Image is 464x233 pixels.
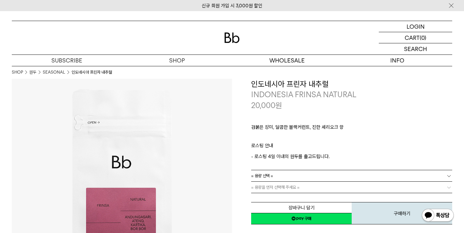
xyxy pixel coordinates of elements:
a: LOGIN [379,21,452,32]
span: 원 [275,101,282,110]
p: INDONESIA FRINSA NATURAL [251,89,452,100]
p: - 로스팅 4일 이내의 원두를 출고드립니다. [251,153,452,160]
p: 20,000 [251,100,282,111]
p: ㅤ [251,134,452,142]
a: SEASONAL [43,69,65,76]
p: 검붉은 장미, 달콤한 블랙커런트, 진한 셰리오크 향 [251,123,452,134]
p: CART [405,32,420,43]
span: = 용량을 먼저 선택해 주세요 = [251,182,300,193]
a: SHOP [12,69,23,76]
button: 구매하기 [352,202,452,224]
a: SUBSCRIBE [12,55,122,66]
img: 로고 [224,33,240,43]
p: 로스팅 안내 [251,142,452,153]
a: 신규 회원 가입 시 3,000원 할인 [202,3,262,9]
p: WHOLESALE [232,55,342,66]
p: (0) [420,32,426,43]
p: SEARCH [404,43,427,55]
h3: 인도네시아 프린자 내추럴 [251,79,452,90]
li: 인도네시아 프린자 내추럴 [71,69,112,76]
a: 원두 [29,69,36,76]
p: LOGIN [407,21,425,32]
button: 장바구니 담기 [251,202,352,213]
img: 카카오톡 채널 1:1 채팅 버튼 [421,208,454,223]
a: SHOP [122,55,232,66]
span: = 용량 선택 = [251,170,273,181]
a: 새창 [251,213,352,224]
a: CART (0) [379,32,452,43]
p: INFO [342,55,452,66]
